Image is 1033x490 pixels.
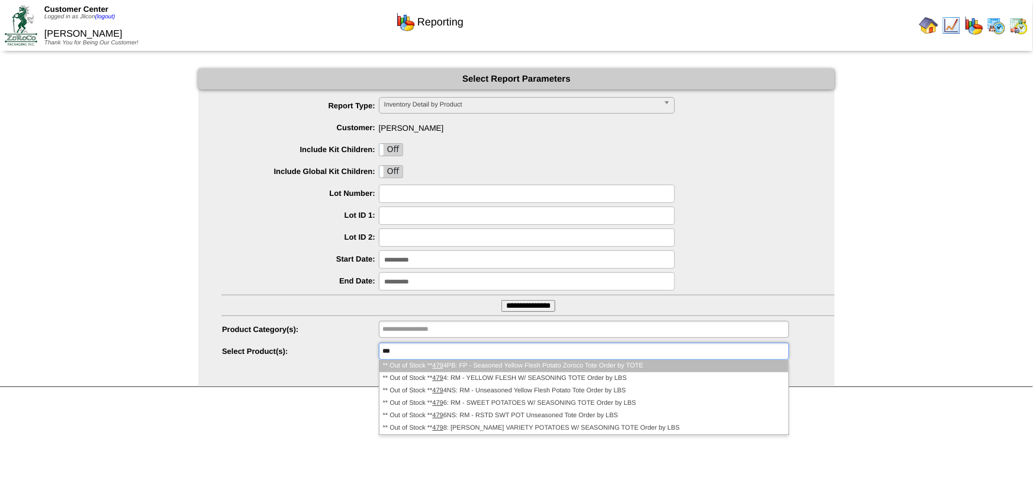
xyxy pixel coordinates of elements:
a: (logout) [95,14,115,20]
em: 479 [433,412,443,419]
li: ** Out of Stock ** 6: RM - SWEET POTATOES W/ SEASONING TOTE Order by LBS [379,397,789,410]
label: Select Product(s): [222,347,379,356]
em: 479 [433,424,443,431]
label: Include Global Kit Children: [222,167,379,176]
label: Lot ID 1: [222,211,379,220]
span: [PERSON_NAME] [44,29,123,39]
li: ** Out of Stock ** 4NS: RM - Unseasoned Yellow Flesh Potato Tote Order by LBS [379,385,789,397]
em: 479 [433,375,443,382]
label: Product Category(s): [222,325,379,334]
span: Inventory Detail by Product [384,98,659,112]
li: ** Out of Stock ** 4PB: FP - Seasoned Yellow Flesh Potato Zoroco Tote Order by TOTE [379,360,789,372]
img: home.gif [919,16,938,35]
em: 479 [433,399,443,407]
label: Start Date: [222,254,379,263]
img: graph.gif [964,16,983,35]
label: End Date: [222,276,379,285]
label: Lot ID 2: [222,233,379,241]
label: Report Type: [222,101,379,110]
label: Off [379,166,403,178]
span: Customer Center [44,5,108,14]
li: ** Out of Stock ** 4: RM - YELLOW FLESH W/ SEASONING TOTE Order by LBS [379,372,789,385]
label: Customer: [222,123,379,132]
li: ** Out of Stock ** 8: [PERSON_NAME] VARIETY POTATOES W/ SEASONING TOTE Order by LBS [379,422,789,434]
span: Logged in as Jlicon [44,14,115,20]
span: Reporting [417,16,464,28]
div: OnOff [379,165,404,178]
label: Include Kit Children: [222,145,379,154]
em: 479 [433,362,443,369]
span: [PERSON_NAME] [222,119,835,133]
label: Off [379,144,403,156]
img: calendarprod.gif [987,16,1006,35]
div: Select Report Parameters [198,69,835,89]
img: graph.gif [396,12,415,31]
li: ** Out of Stock ** 6NS: RM - RSTD SWT POT Unseasoned Tote Order by LBS [379,410,789,422]
em: 479 [433,387,443,394]
img: ZoRoCo_Logo(Green%26Foil)%20jpg.webp [5,5,37,45]
label: Lot Number: [222,189,379,198]
img: line_graph.gif [942,16,961,35]
div: OnOff [379,143,404,156]
img: calendarinout.gif [1009,16,1028,35]
span: Thank You for Being Our Customer! [44,40,139,46]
